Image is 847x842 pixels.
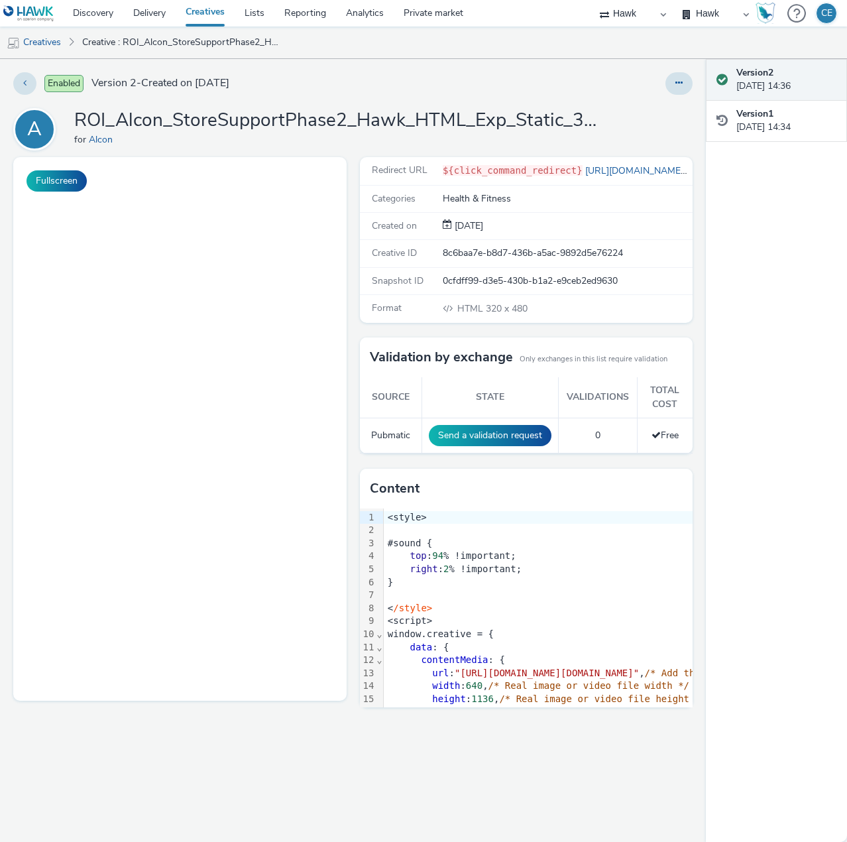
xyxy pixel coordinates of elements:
a: Alcon [89,133,118,146]
span: right [410,564,438,574]
span: data [410,642,433,652]
div: 15 [360,693,376,706]
div: 1 [360,511,376,524]
div: 2 [360,524,376,537]
h3: Validation by exchange [370,347,513,367]
span: [DATE] [452,219,483,232]
button: Send a validation request [429,425,551,446]
div: A [27,111,42,148]
span: top [410,550,427,561]
span: Version 2 - Created on [DATE] [91,76,229,91]
div: [DATE] 14:36 [736,66,836,93]
div: 14 [360,680,376,693]
div: 8c6baa7e-b8d7-436b-a5ac-9892d5e76224 [443,247,691,260]
img: undefined Logo [3,5,54,22]
a: Hawk Academy [756,3,781,24]
span: contentMedia [421,654,488,665]
span: /style> [393,603,432,613]
div: CE [821,3,832,23]
div: 4 [360,550,376,563]
span: Categories [372,192,416,205]
div: [DATE] 14:34 [736,107,836,135]
span: 640 [466,680,482,691]
a: A [13,123,61,135]
span: Fold line [376,642,382,652]
div: 5 [360,563,376,576]
h1: ROI_Alcon_StoreSupportPhase2_Hawk_HTML_Exp_Static_320x480_INT_Drogheda_20251003 [74,108,604,133]
span: 2 [443,564,449,574]
span: 1136 [471,693,494,704]
span: /* Real image or video file height */ [499,693,706,704]
span: "[URL][DOMAIN_NAME][DOMAIN_NAME]" [455,668,639,678]
strong: Version 2 [736,66,773,79]
span: Created on [372,219,417,232]
div: 16 [360,706,376,719]
a: Creative : ROI_Alcon_StoreSupportPhase2_Hawk_HTML_Exp_Static_320x480_INT_Drogheda_20251003 [76,27,288,58]
strong: Version 1 [736,107,773,120]
div: 0cfdff99-d3e5-430b-b1a2-e9ceb2ed9630 [443,274,691,288]
code: ${click_command_redirect} [443,165,583,176]
span: Creative ID [372,247,417,259]
span: Fold line [376,654,382,665]
div: 8 [360,602,376,615]
h3: Content [370,479,420,499]
span: Free [651,429,679,442]
span: Redirect URL [372,164,427,176]
span: Fold line [376,629,382,639]
span: width [432,680,460,691]
div: Health & Fitness [443,192,691,206]
div: 12 [360,654,376,667]
th: Total cost [637,377,693,418]
div: Creation 03 October 2025, 14:34 [452,219,483,233]
div: 3 [360,537,376,550]
div: 13 [360,667,376,680]
th: Source [360,377,422,418]
span: url [432,668,449,678]
div: 7 [360,589,376,602]
span: 0 [595,429,600,442]
span: for [74,133,89,146]
span: Format [372,302,402,314]
span: 94 [432,550,443,561]
span: HTML [457,302,486,315]
img: mobile [7,36,20,50]
th: Validations [559,377,637,418]
span: height [432,693,466,704]
a: [URL][DOMAIN_NAME] [583,164,689,177]
span: 320 x 480 [456,302,528,315]
img: Hawk Academy [756,3,775,24]
span: Enabled [44,75,84,92]
span: Snapshot ID [372,274,423,287]
small: Only exchanges in this list require validation [520,354,667,365]
span: /* Real image or video file width */ [488,680,689,691]
div: 11 [360,641,376,654]
button: Fullscreen [27,170,87,192]
td: Pubmatic [360,418,422,453]
div: 9 [360,615,376,628]
div: 10 [360,628,376,641]
th: State [422,377,559,418]
div: 6 [360,576,376,589]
